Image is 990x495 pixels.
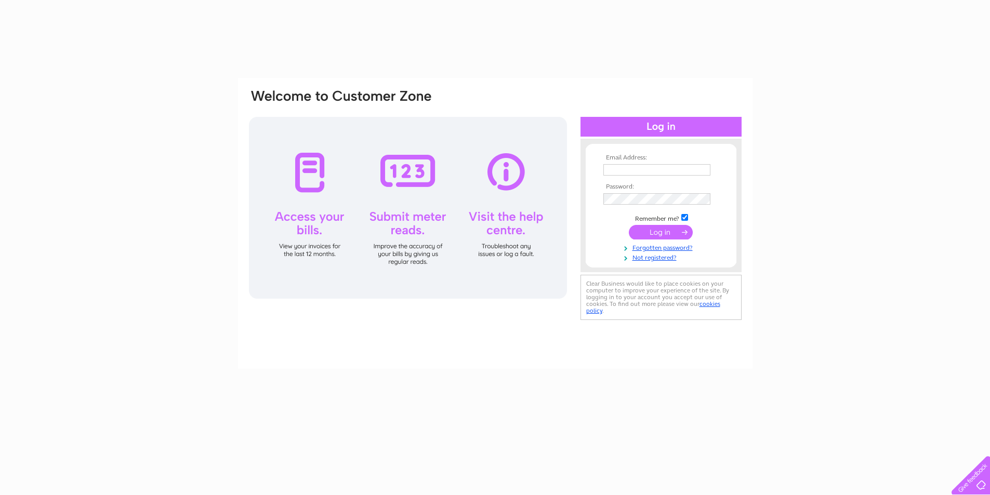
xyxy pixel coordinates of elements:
[601,183,721,191] th: Password:
[601,212,721,223] td: Remember me?
[580,275,742,320] div: Clear Business would like to place cookies on your computer to improve your experience of the sit...
[603,242,721,252] a: Forgotten password?
[629,225,693,239] input: Submit
[603,252,721,262] a: Not registered?
[586,300,720,314] a: cookies policy
[601,154,721,162] th: Email Address:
